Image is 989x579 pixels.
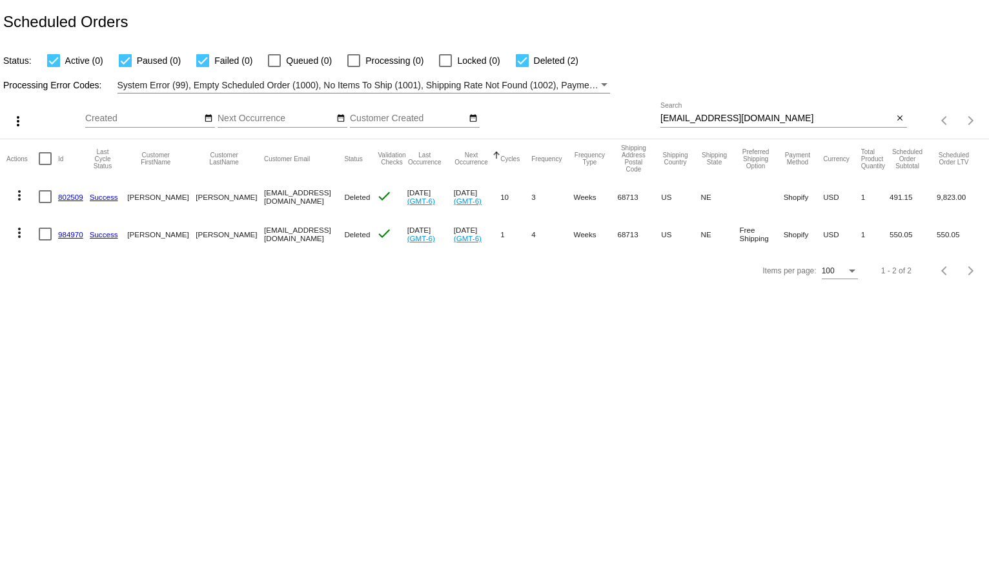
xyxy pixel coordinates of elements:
[58,155,63,162] button: Change sorting for Id
[534,53,578,68] span: Deleted (2)
[784,215,824,253] mat-cell: Shopify
[12,225,27,240] mat-icon: more_vert
[893,112,907,126] button: Clear
[376,188,392,204] mat-icon: check
[407,178,454,215] mat-cell: [DATE]
[784,178,824,215] mat-cell: Shopify
[861,139,890,178] mat-header-cell: Total Product Quantity
[958,258,984,284] button: Next page
[861,178,890,215] mat-cell: 1
[454,234,482,242] a: (GMT-6)
[937,215,983,253] mat-cell: 550.05
[3,80,102,90] span: Processing Error Codes:
[937,178,983,215] mat-cell: 9,823.00
[454,215,500,253] mat-cell: [DATE]
[617,178,661,215] mat-cell: 68713
[127,215,196,253] mat-cell: [PERSON_NAME]
[469,113,478,124] mat-icon: date_range
[127,178,196,215] mat-cell: [PERSON_NAME]
[454,178,500,215] mat-cell: [DATE]
[58,230,83,239] a: 984970
[214,53,252,68] span: Failed (0)
[10,113,26,129] mat-icon: more_vert
[661,152,689,166] button: Change sorting for ShippingCountry
[531,215,573,253] mat-cell: 4
[12,188,27,203] mat-icon: more_vert
[264,215,344,253] mat-cell: [EMAIL_ADDRESS][DOMAIN_NAME]
[127,152,184,166] button: Change sorting for CustomerFirstName
[573,152,606,166] button: Change sorting for FrequencyType
[701,178,740,215] mat-cell: NE
[740,215,784,253] mat-cell: Free Shipping
[117,77,611,93] mat-select: Filter by Processing Error Codes
[264,178,344,215] mat-cell: [EMAIL_ADDRESS][DOMAIN_NAME]
[881,266,912,275] div: 1 - 2 of 2
[701,152,728,166] button: Change sorting for ShippingState
[407,197,435,205] a: (GMT-6)
[531,155,562,162] button: Change sorting for Frequency
[90,230,118,239] a: Success
[85,113,201,124] input: Created
[196,178,264,215] mat-cell: [PERSON_NAME]
[890,215,937,253] mat-cell: 550.05
[822,266,835,275] span: 100
[822,267,858,276] mat-select: Items per page:
[196,215,264,253] mat-cell: [PERSON_NAME]
[90,148,116,170] button: Change sorting for LastProcessingCycleId
[58,193,83,201] a: 802509
[336,113,345,124] mat-icon: date_range
[218,113,334,124] input: Next Occurrence
[3,13,128,31] h2: Scheduled Orders
[137,53,181,68] span: Paused (0)
[661,178,700,215] mat-cell: US
[286,53,332,68] span: Queued (0)
[350,113,466,124] input: Customer Created
[531,178,573,215] mat-cell: 3
[823,155,850,162] button: Change sorting for CurrencyIso
[660,113,893,124] input: Search
[701,215,740,253] mat-cell: NE
[861,215,890,253] mat-cell: 1
[6,139,39,178] mat-header-cell: Actions
[500,215,531,253] mat-cell: 1
[762,266,816,275] div: Items per page:
[617,215,661,253] mat-cell: 68713
[365,53,423,68] span: Processing (0)
[407,215,454,253] mat-cell: [DATE]
[823,215,861,253] mat-cell: USD
[204,113,213,124] mat-icon: date_range
[890,178,937,215] mat-cell: 491.15
[573,215,617,253] mat-cell: Weeks
[407,234,435,242] a: (GMT-6)
[500,178,531,215] mat-cell: 10
[454,197,482,205] a: (GMT-6)
[65,53,103,68] span: Active (0)
[932,258,958,284] button: Previous page
[784,152,812,166] button: Change sorting for PaymentMethod.Type
[3,55,32,66] span: Status:
[617,144,649,173] button: Change sorting for ShippingPostcode
[376,226,392,241] mat-icon: check
[823,178,861,215] mat-cell: USD
[264,155,310,162] button: Change sorting for CustomerEmail
[500,155,520,162] button: Change sorting for Cycles
[376,139,407,178] mat-header-cell: Validation Checks
[407,152,442,166] button: Change sorting for LastOccurrenceUtc
[344,155,362,162] button: Change sorting for Status
[895,113,904,124] mat-icon: close
[740,148,772,170] button: Change sorting for PreferredShippingOption
[661,215,700,253] mat-cell: US
[454,152,489,166] button: Change sorting for NextOccurrenceUtc
[344,230,370,239] span: Deleted
[457,53,500,68] span: Locked (0)
[937,152,971,166] button: Change sorting for LifetimeValue
[90,193,118,201] a: Success
[890,148,925,170] button: Change sorting for Subtotal
[932,108,958,133] button: Previous page
[196,152,252,166] button: Change sorting for CustomerLastName
[344,193,370,201] span: Deleted
[958,108,984,133] button: Next page
[573,178,617,215] mat-cell: Weeks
